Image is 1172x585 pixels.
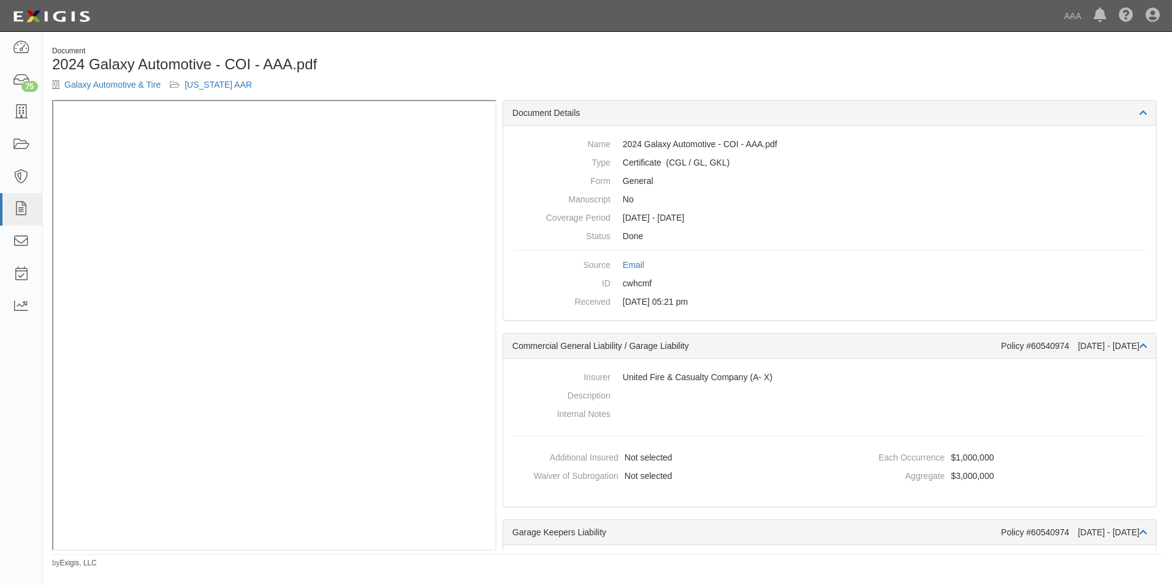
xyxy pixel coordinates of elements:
[508,467,825,485] dd: Not selected
[834,467,1151,485] dd: $3,000,000
[512,405,611,420] dt: Internal Notes
[512,340,1001,352] div: Commercial General Liability / Garage Liability
[9,6,94,28] img: logo-5460c22ac91f19d4615b14bd174203de0afe785f0fc80cf4dbbc73dc1793850b.png
[1001,340,1147,352] div: Policy #60540974 [DATE] - [DATE]
[512,153,1147,172] dd: Commercial General Liability / Garage Liability Garage Keepers Liability
[512,227,1147,245] dd: Done
[64,80,161,90] a: Galaxy Automotive & Tire
[52,56,598,72] h1: 2024 Galaxy Automotive - COI - AAA.pdf
[185,80,252,90] a: [US_STATE] AAR
[512,368,611,383] dt: Insurer
[512,135,1147,153] dd: 2024 Galaxy Automotive - COI - AAA.pdf
[21,81,38,92] div: 75
[1058,4,1087,28] a: AAA
[512,153,611,169] dt: Type
[834,448,1151,467] dd: $1,000,000
[503,101,1156,126] div: Document Details
[512,274,611,289] dt: ID
[52,558,97,568] small: by
[512,190,611,205] dt: Manuscript
[512,190,1147,208] dd: No
[512,386,611,402] dt: Description
[512,292,1147,311] dd: [DATE] 05:21 pm
[512,135,611,150] dt: Name
[834,467,945,482] dt: Aggregate
[512,172,611,187] dt: Form
[512,274,1147,292] dd: cwhcmf
[512,526,1001,538] div: Garage Keepers Liability
[508,467,618,482] dt: Waiver of Subrogation
[512,172,1147,190] dd: General
[508,448,825,467] dd: Not selected
[508,448,618,464] dt: Additional Insured
[60,559,97,567] a: Exigis, LLC
[1119,9,1133,23] i: Help Center - Complianz
[512,256,611,271] dt: Source
[512,208,1147,227] dd: [DATE] - [DATE]
[623,260,644,270] a: Email
[512,292,611,308] dt: Received
[512,227,611,242] dt: Status
[512,208,611,224] dt: Coverage Period
[512,368,1147,386] dd: United Fire & Casualty Company (A- X)
[52,46,598,56] div: Document
[1001,526,1147,538] div: Policy #60540974 [DATE] - [DATE]
[834,448,945,464] dt: Each Occurrence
